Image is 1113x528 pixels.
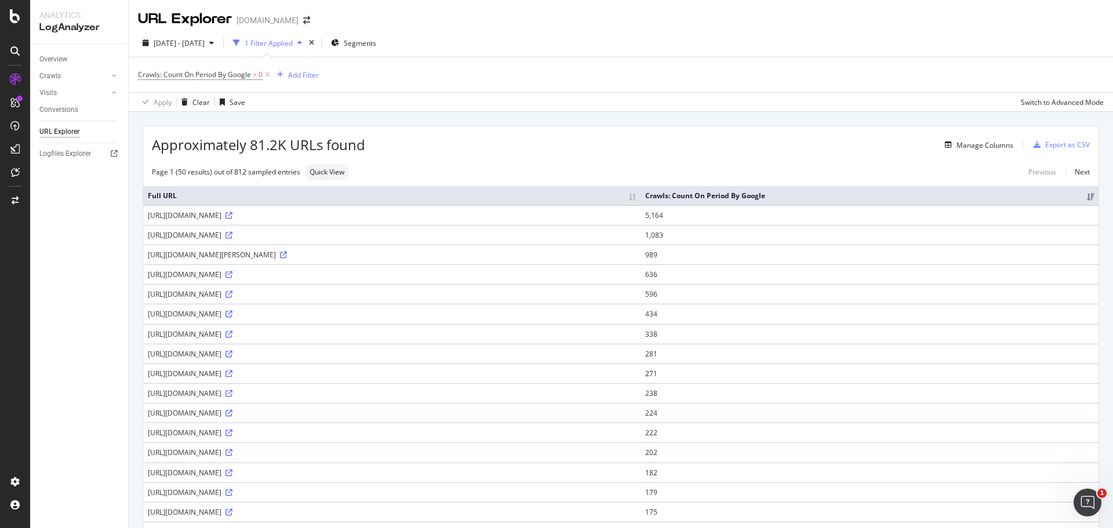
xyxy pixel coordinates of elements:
[39,148,91,160] div: Logfiles Explorer
[177,93,210,111] button: Clear
[148,349,636,359] div: [URL][DOMAIN_NAME]
[641,482,1099,502] td: 179
[245,38,293,48] div: 1 Filter Applied
[1074,489,1101,516] iframe: Intercom live chat
[272,68,319,82] button: Add Filter
[288,70,319,80] div: Add Filter
[148,507,636,517] div: [URL][DOMAIN_NAME]
[138,70,251,79] span: Crawls: Count On Period By Google
[1029,136,1090,154] button: Export as CSV
[641,403,1099,423] td: 224
[641,304,1099,323] td: 434
[154,97,172,107] div: Apply
[305,164,349,180] div: neutral label
[192,97,210,107] div: Clear
[228,34,307,52] button: 1 Filter Applied
[39,126,120,138] a: URL Explorer
[307,37,317,49] div: times
[138,93,172,111] button: Apply
[148,447,636,457] div: [URL][DOMAIN_NAME]
[39,87,57,99] div: Visits
[641,442,1099,462] td: 202
[148,408,636,418] div: [URL][DOMAIN_NAME]
[253,70,257,79] span: >
[148,468,636,478] div: [URL][DOMAIN_NAME]
[1021,97,1104,107] div: Switch to Advanced Mode
[1016,93,1104,111] button: Switch to Advanced Mode
[152,167,300,177] div: Page 1 (50 results) out of 812 sampled entries
[259,67,263,83] span: 0
[641,225,1099,245] td: 1,083
[326,34,381,52] button: Segments
[148,388,636,398] div: [URL][DOMAIN_NAME]
[641,324,1099,344] td: 338
[344,38,376,48] span: Segments
[39,87,108,99] a: Visits
[39,21,119,34] div: LogAnalyzer
[138,9,232,29] div: URL Explorer
[148,250,636,260] div: [URL][DOMAIN_NAME][PERSON_NAME]
[310,169,344,176] span: Quick View
[39,104,120,116] a: Conversions
[641,186,1099,205] th: Crawls: Count On Period By Google: activate to sort column ascending
[148,289,636,299] div: [URL][DOMAIN_NAME]
[148,309,636,319] div: [URL][DOMAIN_NAME]
[237,14,299,26] div: [DOMAIN_NAME]
[39,70,61,82] div: Crawls
[138,34,219,52] button: [DATE] - [DATE]
[956,140,1013,150] div: Manage Columns
[641,363,1099,383] td: 271
[641,264,1099,284] td: 636
[143,186,641,205] th: Full URL: activate to sort column ascending
[1045,140,1090,150] div: Export as CSV
[940,138,1013,152] button: Manage Columns
[39,126,79,138] div: URL Explorer
[1065,163,1090,180] a: Next
[39,104,78,116] div: Conversions
[39,70,108,82] a: Crawls
[230,97,245,107] div: Save
[641,502,1099,522] td: 175
[641,344,1099,363] td: 281
[303,16,310,24] div: arrow-right-arrow-left
[641,463,1099,482] td: 182
[641,205,1099,225] td: 5,164
[148,369,636,378] div: [URL][DOMAIN_NAME]
[148,428,636,438] div: [URL][DOMAIN_NAME]
[148,329,636,339] div: [URL][DOMAIN_NAME]
[1097,489,1107,498] span: 1
[148,210,636,220] div: [URL][DOMAIN_NAME]
[39,9,119,21] div: Analytics
[641,383,1099,403] td: 238
[215,93,245,111] button: Save
[641,245,1099,264] td: 989
[154,38,205,48] span: [DATE] - [DATE]
[39,53,67,65] div: Overview
[148,270,636,279] div: [URL][DOMAIN_NAME]
[39,53,120,65] a: Overview
[39,148,120,160] a: Logfiles Explorer
[641,284,1099,304] td: 596
[152,135,365,155] span: Approximately 81.2K URLs found
[148,230,636,240] div: [URL][DOMAIN_NAME]
[148,487,636,497] div: [URL][DOMAIN_NAME]
[641,423,1099,442] td: 222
